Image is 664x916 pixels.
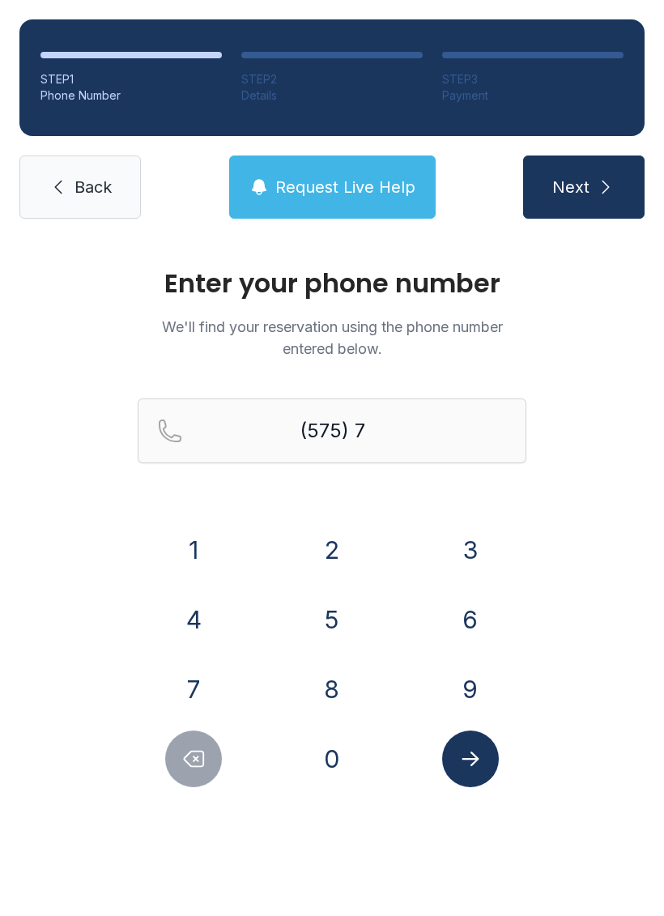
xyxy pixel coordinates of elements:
span: Next [552,176,590,198]
button: 7 [165,661,222,718]
button: Delete number [165,731,222,787]
div: Details [241,87,423,104]
button: 2 [304,522,360,578]
button: 4 [165,591,222,648]
button: 9 [442,661,499,718]
p: We'll find your reservation using the phone number entered below. [138,316,526,360]
div: STEP 3 [442,71,624,87]
span: Back [74,176,112,198]
button: 5 [304,591,360,648]
button: 8 [304,661,360,718]
div: Phone Number [40,87,222,104]
div: Payment [442,87,624,104]
span: Request Live Help [275,176,415,198]
button: 1 [165,522,222,578]
input: Reservation phone number [138,398,526,463]
button: Submit lookup form [442,731,499,787]
button: 3 [442,522,499,578]
button: 0 [304,731,360,787]
div: STEP 1 [40,71,222,87]
div: STEP 2 [241,71,423,87]
h1: Enter your phone number [138,271,526,296]
button: 6 [442,591,499,648]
